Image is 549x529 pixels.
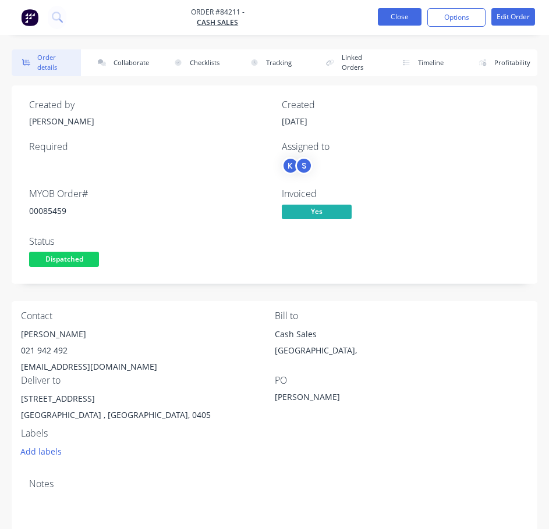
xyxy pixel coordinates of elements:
div: Created [282,99,520,110]
div: [GEOGRAPHIC_DATA] , [GEOGRAPHIC_DATA], 0405 [21,407,275,423]
span: Yes [282,205,352,219]
div: Assigned to [282,141,520,152]
div: [GEOGRAPHIC_DATA], [275,342,529,359]
div: Deliver to [21,375,275,386]
div: 021 942 492 [21,342,275,359]
button: Profitability [468,49,537,76]
div: [PERSON_NAME] [29,115,268,127]
button: Order details [12,49,81,76]
button: Checklists [164,49,233,76]
div: [EMAIL_ADDRESS][DOMAIN_NAME] [21,359,275,375]
div: Created by [29,99,268,110]
img: Factory [21,9,38,26]
span: Order #84211 - [191,7,245,17]
button: Timeline [392,49,462,76]
div: 00085459 [29,205,268,217]
a: Cash Sales [191,17,245,28]
div: Required [29,141,268,152]
button: Collaborate [88,49,157,76]
div: Bill to [275,310,529,321]
div: Labels [21,428,275,439]
button: Dispatched [29,252,99,269]
div: Notes [29,478,520,489]
button: Edit Order [491,8,535,26]
div: Cash Sales[GEOGRAPHIC_DATA], [275,326,529,363]
span: [DATE] [282,116,307,127]
div: [STREET_ADDRESS] [21,391,275,407]
div: MYOB Order # [29,188,268,199]
button: KS [282,157,313,174]
div: [STREET_ADDRESS][GEOGRAPHIC_DATA] , [GEOGRAPHIC_DATA], 0405 [21,391,275,428]
div: Invoiced [282,188,520,199]
button: Add labels [15,444,68,459]
div: S [295,157,313,174]
span: Dispatched [29,252,99,266]
div: Status [29,236,268,247]
div: K [282,157,299,174]
button: Tracking [240,49,309,76]
div: PO [275,375,529,386]
div: [PERSON_NAME]021 942 492[EMAIL_ADDRESS][DOMAIN_NAME] [21,326,275,375]
div: Cash Sales [275,326,529,342]
button: Linked Orders [316,49,385,76]
div: [PERSON_NAME] [21,326,275,342]
button: Close [378,8,422,26]
div: [PERSON_NAME] [275,391,420,407]
button: Options [427,8,486,27]
div: Contact [21,310,275,321]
